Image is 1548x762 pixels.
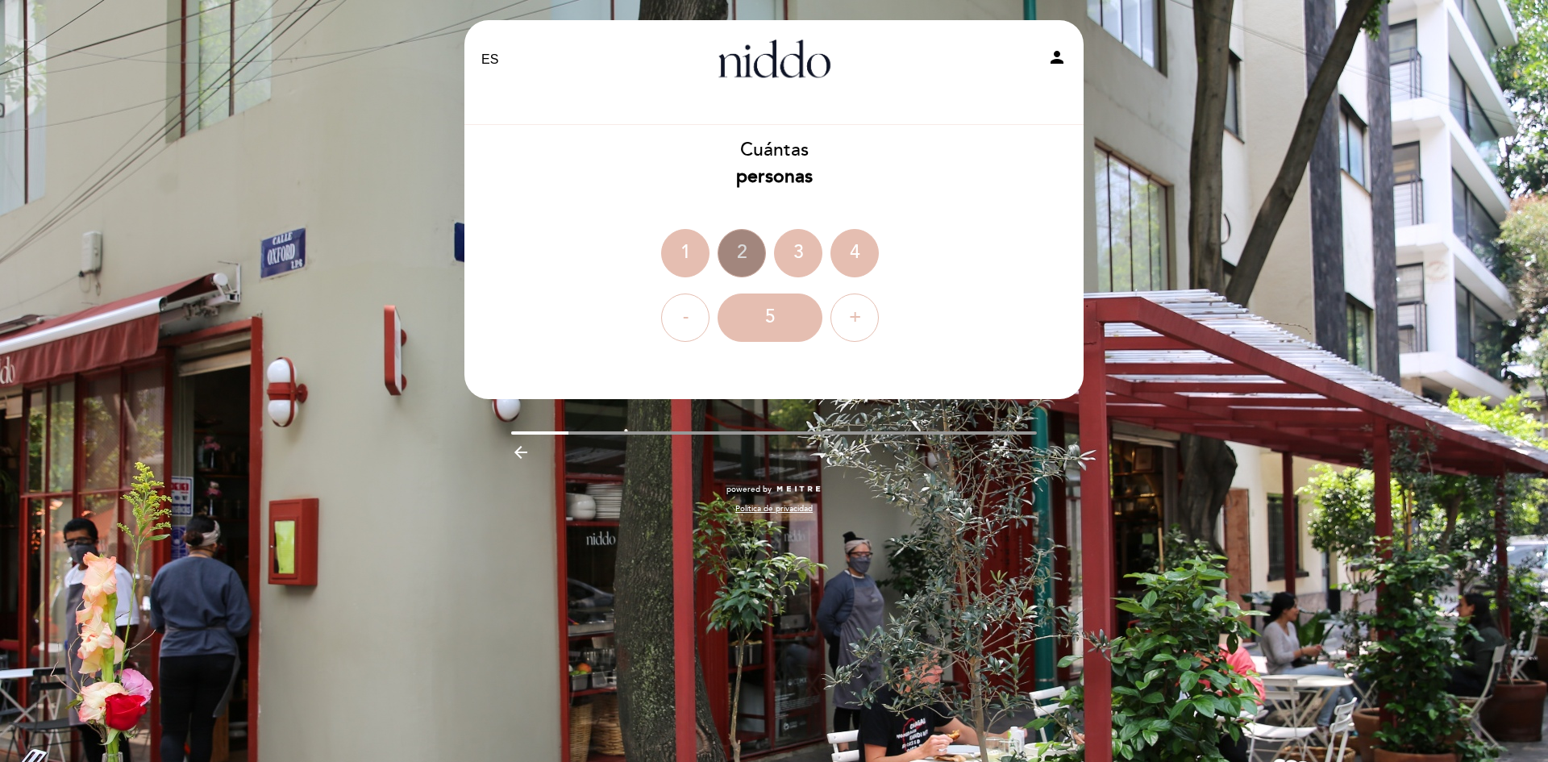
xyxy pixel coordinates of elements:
[661,229,709,277] div: 1
[464,137,1084,190] div: Cuántas
[774,229,822,277] div: 3
[726,484,822,495] a: powered by
[511,443,531,462] i: arrow_backward
[735,503,813,514] a: Política de privacidad
[830,294,879,342] div: +
[736,165,813,188] b: personas
[726,484,772,495] span: powered by
[718,229,766,277] div: 2
[830,229,879,277] div: 4
[1047,48,1067,67] i: person
[718,294,822,342] div: 5
[673,38,875,82] a: Niddo
[1047,48,1067,73] button: person
[776,485,822,493] img: MEITRE
[661,294,709,342] div: -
